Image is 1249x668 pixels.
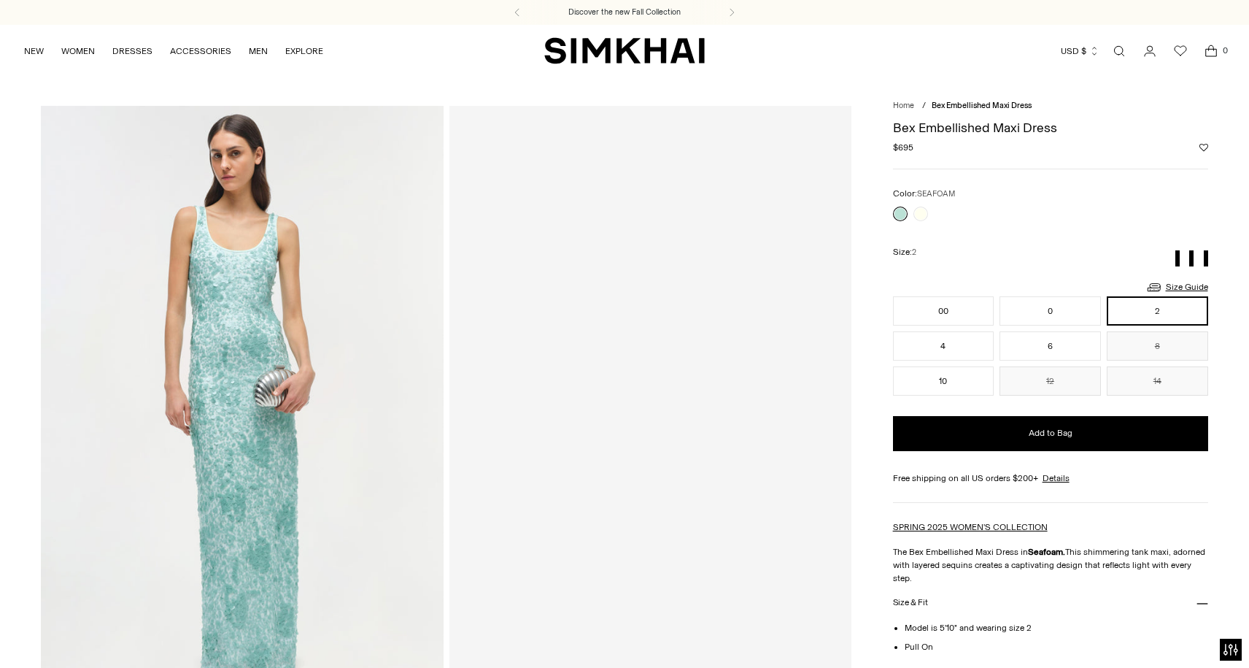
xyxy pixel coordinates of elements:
[905,621,1208,634] li: Model is 5'10" and wearing size 2
[1061,35,1099,67] button: USD $
[1199,143,1208,152] button: Add to Wishlist
[1043,472,1070,485] a: Details
[917,189,955,199] span: SEAFOAM
[893,141,913,154] span: $695
[544,37,705,65] a: SIMKHAI
[912,247,916,257] span: 2
[1029,427,1072,439] span: Add to Bag
[932,101,1032,110] span: Bex Embellished Maxi Dress
[1107,331,1208,361] button: 8
[893,598,928,607] h3: Size & Fit
[922,100,926,112] div: /
[1145,278,1208,296] a: Size Guide
[893,545,1208,585] p: The Bex Embellished Maxi Dress in This shimmering tank maxi, adorned with layered sequins creates...
[893,121,1208,134] h1: Bex Embellished Maxi Dress
[1135,37,1164,66] a: Go to the account page
[1166,37,1195,66] a: Wishlist
[893,245,916,259] label: Size:
[893,472,1208,485] div: Free shipping on all US orders $200+
[893,522,1048,532] a: SPRING 2025 WOMEN'S COLLECTION
[249,35,268,67] a: MEN
[893,296,994,326] button: 00
[285,35,323,67] a: EXPLORE
[1107,366,1208,396] button: 14
[893,100,1208,112] nav: breadcrumbs
[170,35,231,67] a: ACCESSORIES
[1218,44,1231,57] span: 0
[905,640,1208,667] li: Pull On
[893,585,1208,622] button: Size & Fit
[1028,547,1065,557] strong: Seafoam.
[112,35,152,67] a: DRESSES
[893,366,994,396] button: 10
[893,331,994,361] button: 4
[999,331,1101,361] button: 6
[893,416,1208,451] button: Add to Bag
[61,35,95,67] a: WOMEN
[999,366,1101,396] button: 12
[1107,296,1208,326] button: 2
[1196,37,1226,66] a: Open cart modal
[568,7,681,18] a: Discover the new Fall Collection
[893,101,914,110] a: Home
[24,35,44,67] a: NEW
[893,187,955,201] label: Color:
[999,296,1101,326] button: 0
[1105,37,1134,66] a: Open search modal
